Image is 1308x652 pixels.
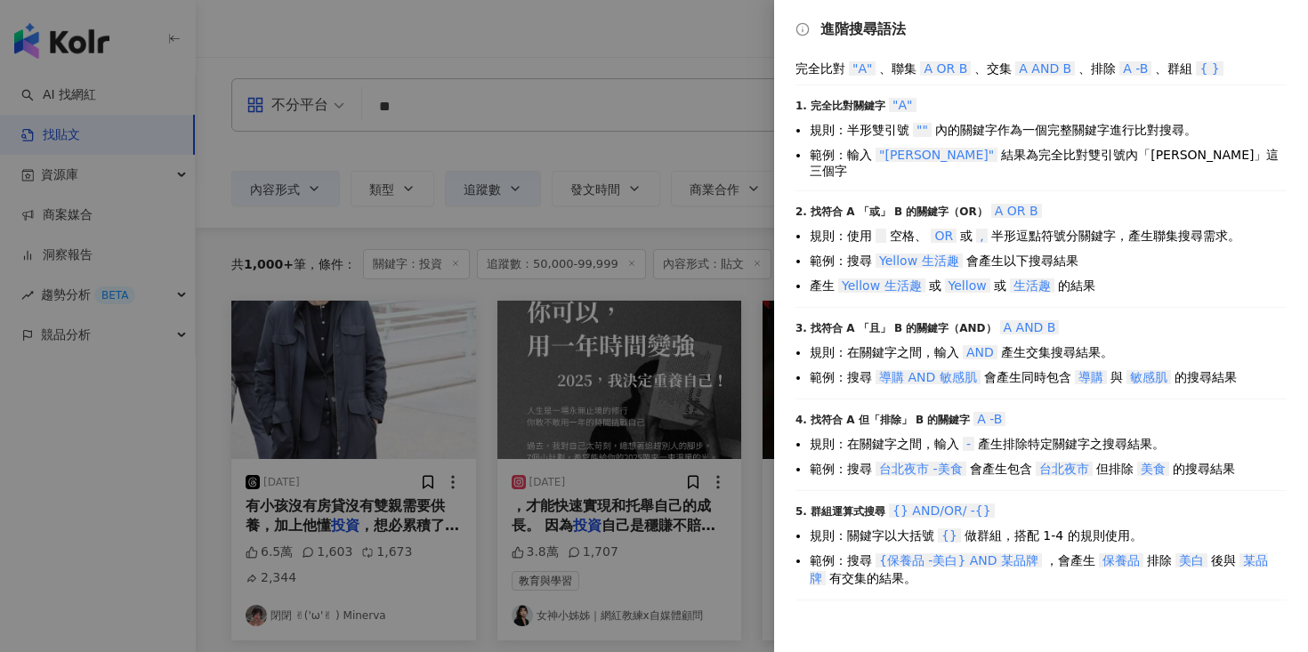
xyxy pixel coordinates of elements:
div: 5. 群組運算式搜尋 [795,502,1287,519]
span: 台北夜市 -美食 [876,462,966,476]
span: A OR B [920,61,971,76]
span: Yellow 生活趣 [876,254,963,268]
span: { } [1196,61,1223,76]
div: 1. 完全比對關鍵字 [795,96,1287,114]
span: {} AND/OR/ -{} [889,503,995,518]
span: 美白 [1175,553,1207,567]
li: 產生 或 或 的結果 [810,277,1287,294]
li: 規則：關鍵字以大括號 做群組，搭配 1-4 的規則使用。 [810,527,1287,544]
span: {保養品 -美白} AND 某品牌 [876,553,1042,567]
span: A AND B [1000,320,1060,334]
div: 3. 找符合 A 「且」 B 的關鍵字（AND） [795,318,1287,336]
span: AND [963,345,997,359]
li: 範例：搜尋 會產生同時包含 與 的搜尋結果 [810,368,1287,386]
span: {} [938,528,961,543]
li: 規則：在關鍵字之間，輸入 產生交集搜尋結果。 [810,343,1287,361]
span: , [976,229,987,243]
span: "[PERSON_NAME]" [876,148,997,162]
span: A AND B [1015,61,1075,76]
span: - [963,437,974,451]
span: "A" [849,61,876,76]
li: 範例：搜尋 會產生以下搜尋結果 [810,252,1287,270]
li: 規則：在關鍵字之間，輸入 產生排除特定關鍵字之搜尋結果。 [810,435,1287,453]
span: 美食 [1137,462,1169,476]
span: A -B [1119,61,1151,76]
span: A OR B [991,204,1042,218]
span: "" [913,123,932,137]
div: 4. 找符合 A 但「排除」 B 的關鍵字 [795,410,1287,428]
span: 台北夜市 [1036,462,1093,476]
span: Yellow 生活趣 [838,278,925,293]
span: "A" [889,98,916,112]
div: 完全比對 、聯集 、交集 、排除 、群組 [795,60,1287,77]
span: OR [931,229,957,243]
li: 範例：搜尋 ，會產生 排除 後與 有交集的結果。 [810,551,1287,587]
li: 規則：使用 空格、 或 半形逗點符號分關鍵字，產生聯集搜尋需求。 [810,227,1287,245]
li: 範例：搜尋 會產生包含 但排除 的搜尋結果 [810,460,1287,478]
span: 導購 [1075,370,1107,384]
span: 保養品 [1099,553,1143,567]
div: 進階搜尋語法 [795,21,1287,37]
span: Yellow [945,278,990,293]
li: 規則：半形雙引號 內的關鍵字作為一個完整關鍵字進行比對搜尋。 [810,121,1287,139]
span: A -B [973,412,1005,426]
li: 範例：輸入 結果為完全比對雙引號內「[PERSON_NAME]」這三個字 [810,146,1287,178]
span: 導購 AND 敏感肌 [876,370,981,384]
div: 2. 找符合 A 「或」 B 的關鍵字（OR） [795,202,1287,220]
span: 生活趣 [1010,278,1054,293]
span: 敏感肌 [1126,370,1171,384]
